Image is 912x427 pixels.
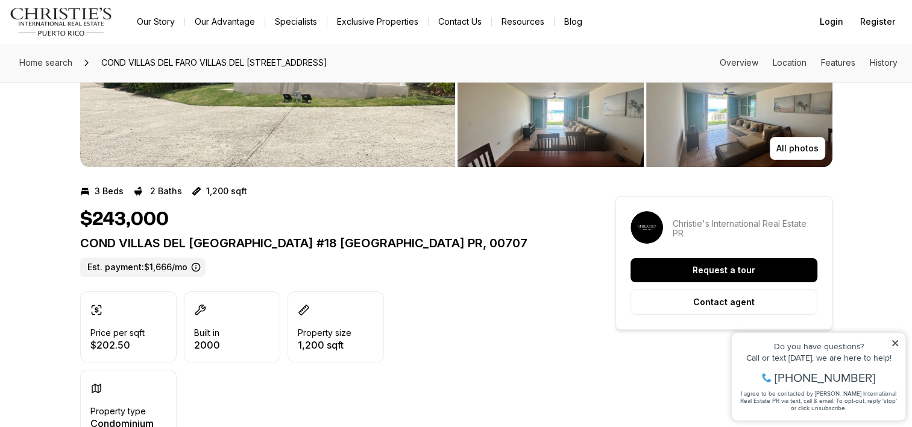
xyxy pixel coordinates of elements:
[265,13,327,30] a: Specialists
[95,186,124,196] p: 3 Beds
[80,236,572,250] p: COND VILLAS DEL [GEOGRAPHIC_DATA] #18 [GEOGRAPHIC_DATA] PR, 00707
[693,265,755,275] p: Request a tour
[429,13,491,30] button: Contact Us
[646,60,832,167] button: View image gallery
[13,39,174,47] div: Call or text [DATE], we are here to help!
[860,17,895,27] span: Register
[90,340,145,350] p: $202.50
[10,7,113,36] img: logo
[185,13,265,30] a: Our Advantage
[720,58,898,68] nav: Page section menu
[776,144,819,153] p: All photos
[96,53,332,72] span: COND VILLAS DEL FARO VILLAS DEL [STREET_ADDRESS]
[693,297,755,307] p: Contact agent
[127,13,184,30] a: Our Story
[206,186,247,196] p: 1,200 sqft
[720,57,758,68] a: Skip to: Overview
[194,328,219,338] p: Built in
[770,137,825,160] button: All photos
[90,328,145,338] p: Price per sqft
[80,258,206,277] label: Est. payment: $1,666/mo
[853,10,902,34] button: Register
[820,17,843,27] span: Login
[773,57,807,68] a: Skip to: Location
[90,406,146,416] p: Property type
[49,57,150,69] span: [PHONE_NUMBER]
[821,57,855,68] a: Skip to: Features
[194,340,220,350] p: 2000
[458,60,644,167] button: View image gallery
[298,340,351,350] p: 1,200 sqft
[80,208,169,231] h1: $243,000
[15,74,172,97] span: I agree to be contacted by [PERSON_NAME] International Real Estate PR via text, call & email. To ...
[13,27,174,36] div: Do you have questions?
[813,10,851,34] button: Login
[14,53,77,72] a: Home search
[327,13,428,30] a: Exclusive Properties
[298,328,351,338] p: Property size
[631,289,817,315] button: Contact agent
[673,219,817,238] p: Christie's International Real Estate PR
[555,13,592,30] a: Blog
[870,57,898,68] a: Skip to: History
[492,13,554,30] a: Resources
[631,258,817,282] button: Request a tour
[150,186,182,196] p: 2 Baths
[19,57,72,68] span: Home search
